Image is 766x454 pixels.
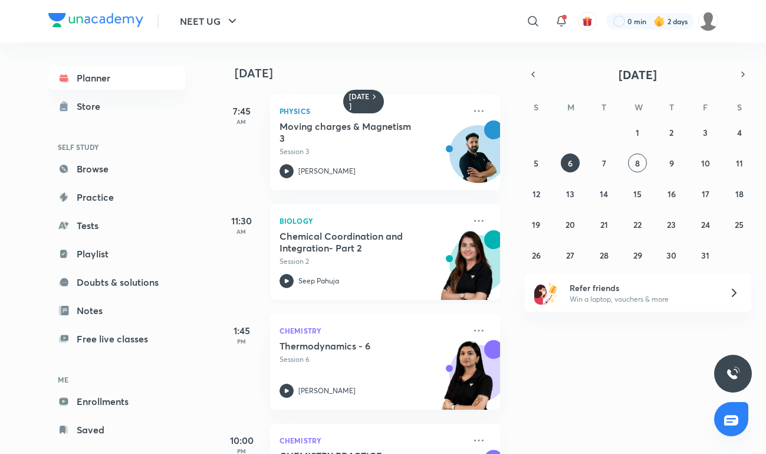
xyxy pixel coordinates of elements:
[578,12,597,31] button: avatar
[48,13,143,27] img: Company Logo
[527,215,545,234] button: October 19, 2025
[662,153,681,172] button: October 9, 2025
[696,153,715,172] button: October 10, 2025
[701,219,710,230] abbr: October 24, 2025
[619,67,657,83] span: [DATE]
[218,324,265,338] h5: 1:45
[653,15,665,27] img: streak
[48,13,143,30] a: Company Logo
[541,66,735,83] button: [DATE]
[701,158,710,169] abbr: October 10, 2025
[527,246,545,264] button: October 26, 2025
[669,102,674,113] abbr: Thursday
[669,158,674,169] abbr: October 9, 2025
[696,246,715,264] button: October 31, 2025
[48,418,185,442] a: Saved
[600,219,608,230] abbr: October 21, 2025
[566,250,574,261] abbr: October 27, 2025
[666,250,676,261] abbr: October 30, 2025
[218,214,265,228] h5: 11:30
[48,390,185,413] a: Enrollments
[534,281,558,305] img: referral
[628,215,647,234] button: October 22, 2025
[532,219,540,230] abbr: October 19, 2025
[298,386,356,396] p: [PERSON_NAME]
[726,367,740,381] img: ttu
[669,127,673,138] abbr: October 2, 2025
[662,123,681,142] button: October 2, 2025
[703,102,708,113] abbr: Friday
[735,188,744,200] abbr: October 18, 2025
[48,299,185,322] a: Notes
[48,214,185,237] a: Tests
[280,340,426,352] h5: Thermodynamics - 6
[730,123,749,142] button: October 4, 2025
[662,184,681,203] button: October 16, 2025
[633,250,642,261] abbr: October 29, 2025
[628,184,647,203] button: October 15, 2025
[561,246,580,264] button: October 27, 2025
[48,327,185,351] a: Free live classes
[280,230,426,254] h5: Chemical Coordination and Integration- Part 2
[48,242,185,266] a: Playlist
[280,324,465,338] p: Chemistry
[48,157,185,181] a: Browse
[703,127,708,138] abbr: October 3, 2025
[570,294,715,305] p: Win a laptop, vouchers & more
[48,270,185,294] a: Doubts & solutions
[567,102,574,113] abbr: Monday
[298,166,356,177] p: [PERSON_NAME]
[635,102,643,113] abbr: Wednesday
[566,219,575,230] abbr: October 20, 2025
[173,9,246,33] button: NEET UG
[527,184,545,203] button: October 12, 2025
[280,120,426,144] h5: Moving charges & Magnetism 3
[48,94,185,118] a: Store
[594,215,613,234] button: October 21, 2025
[218,228,265,235] p: AM
[602,158,606,169] abbr: October 7, 2025
[566,188,574,200] abbr: October 13, 2025
[561,215,580,234] button: October 20, 2025
[534,158,538,169] abbr: October 5, 2025
[280,256,465,267] p: Session 2
[594,184,613,203] button: October 14, 2025
[696,123,715,142] button: October 3, 2025
[280,214,465,228] p: Biology
[48,185,185,209] a: Practice
[628,123,647,142] button: October 1, 2025
[702,188,709,200] abbr: October 17, 2025
[218,104,265,118] h5: 7:45
[730,215,749,234] button: October 25, 2025
[77,99,107,113] div: Store
[218,118,265,125] p: AM
[737,127,742,138] abbr: October 4, 2025
[280,354,465,365] p: Session 6
[218,338,265,345] p: PM
[636,127,639,138] abbr: October 1, 2025
[534,102,538,113] abbr: Sunday
[435,230,500,312] img: unacademy
[698,11,718,31] img: Disha C
[48,66,185,90] a: Planner
[737,102,742,113] abbr: Saturday
[635,158,640,169] abbr: October 8, 2025
[600,188,608,200] abbr: October 14, 2025
[633,188,642,200] abbr: October 15, 2025
[601,102,606,113] abbr: Tuesday
[701,250,709,261] abbr: October 31, 2025
[48,370,185,390] h6: ME
[667,219,676,230] abbr: October 23, 2025
[668,188,676,200] abbr: October 16, 2025
[582,16,593,27] img: avatar
[730,153,749,172] button: October 11, 2025
[628,153,647,172] button: October 8, 2025
[594,246,613,264] button: October 28, 2025
[48,137,185,157] h6: SELF STUDY
[450,132,507,188] img: Avatar
[527,153,545,172] button: October 5, 2025
[628,246,647,264] button: October 29, 2025
[570,282,715,294] h6: Refer friends
[662,215,681,234] button: October 23, 2025
[280,104,465,118] p: Physics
